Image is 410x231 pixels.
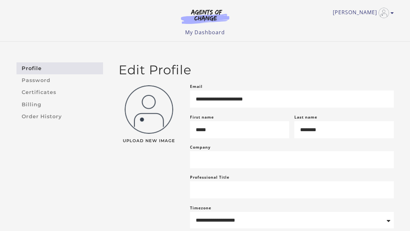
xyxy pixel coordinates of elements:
[190,173,229,181] label: Professional Title
[190,205,211,211] label: Timezone
[16,74,103,86] a: Password
[16,99,103,110] a: Billing
[16,62,103,74] a: Profile
[16,87,103,99] a: Certificates
[185,29,225,36] a: My Dashboard
[190,143,211,151] label: Company
[190,114,214,120] label: First name
[174,9,236,24] img: Agents of Change Logo
[294,114,317,120] label: Last name
[333,8,391,18] a: Toggle menu
[119,139,180,143] span: Upload New Image
[16,110,103,122] a: Order History
[190,83,203,90] label: Email
[119,62,394,78] h2: Edit Profile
